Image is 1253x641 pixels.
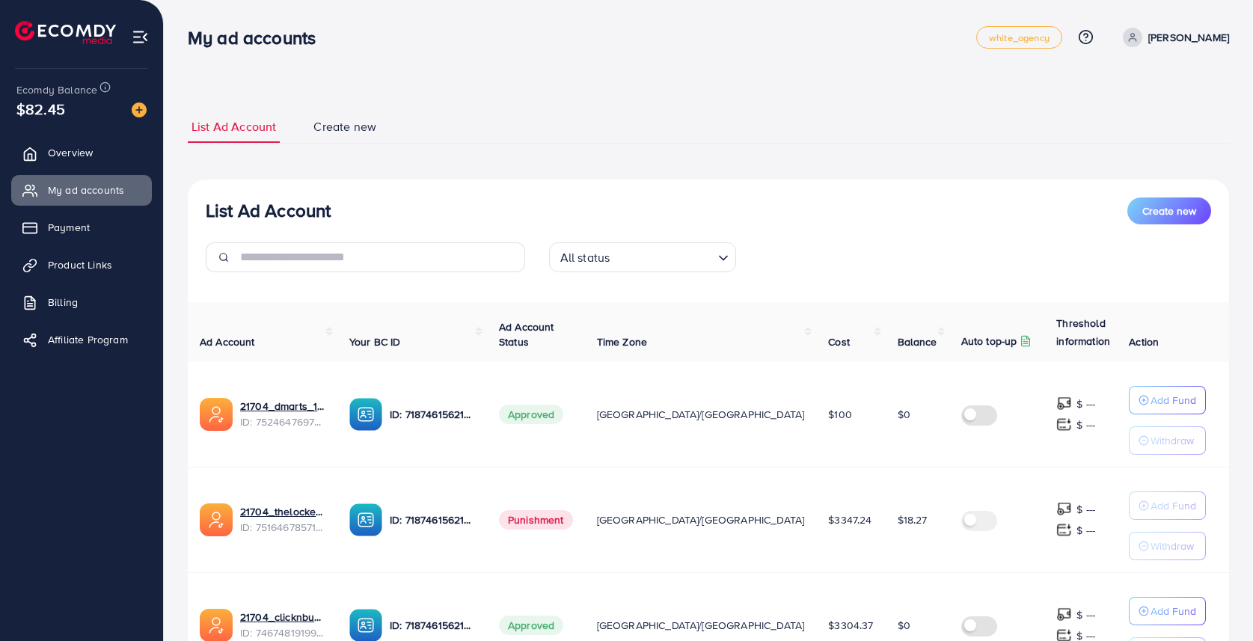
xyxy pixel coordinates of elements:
p: ID: 7187461562175750146 [390,616,475,634]
span: Action [1129,334,1159,349]
button: Add Fund [1129,491,1206,520]
p: [PERSON_NAME] [1148,28,1229,46]
span: Payment [48,220,90,235]
img: ic-ba-acc.ded83a64.svg [349,503,382,536]
span: Punishment [499,510,573,530]
img: top-up amount [1056,522,1072,538]
p: $ --- [1076,606,1095,624]
div: <span class='underline'>21704_dmarts_1751968678379</span></br>7524647697966678024 [240,399,325,429]
span: Create new [1142,203,1196,218]
img: ic-ads-acc.e4c84228.svg [200,398,233,431]
a: Product Links [11,250,152,280]
span: All status [557,247,613,269]
a: Billing [11,287,152,317]
span: ID: 7524647697966678024 [240,414,325,429]
a: Affiliate Program [11,325,152,355]
span: [GEOGRAPHIC_DATA]/[GEOGRAPHIC_DATA] [597,618,805,633]
button: Add Fund [1129,597,1206,625]
span: Product Links [48,257,112,272]
span: ID: 7516467857187029008 [240,520,325,535]
p: Threshold information [1056,314,1130,350]
img: logo [15,21,116,44]
img: top-up amount [1056,417,1072,432]
img: top-up amount [1056,501,1072,517]
button: Withdraw [1129,532,1206,560]
span: white_agency [989,33,1050,43]
span: Create new [313,118,376,135]
span: Time Zone [597,334,647,349]
img: ic-ba-acc.ded83a64.svg [349,398,382,431]
p: Add Fund [1151,602,1196,620]
span: Ecomdy Balance [16,82,97,97]
div: <span class='underline'>21704_thelocketlab_1750064069407</span></br>7516467857187029008 [240,504,325,535]
span: $0 [898,407,910,422]
span: Overview [48,145,93,160]
button: Create new [1127,197,1211,224]
a: [PERSON_NAME] [1117,28,1229,47]
span: List Ad Account [192,118,276,135]
h3: My ad accounts [188,27,328,49]
p: ID: 7187461562175750146 [390,511,475,529]
span: Your BC ID [349,334,401,349]
span: $82.45 [16,98,65,120]
img: ic-ads-acc.e4c84228.svg [200,503,233,536]
h3: List Ad Account [206,200,331,221]
span: $3347.24 [828,512,871,527]
p: Withdraw [1151,537,1194,555]
span: $0 [898,618,910,633]
img: top-up amount [1056,607,1072,622]
p: $ --- [1076,395,1095,413]
span: Balance [898,334,937,349]
div: Search for option [549,242,736,272]
iframe: Chat [1189,574,1242,630]
span: Cost [828,334,850,349]
span: [GEOGRAPHIC_DATA]/[GEOGRAPHIC_DATA] [597,407,805,422]
span: Approved [499,405,563,424]
p: Add Fund [1151,391,1196,409]
span: $3304.37 [828,618,873,633]
a: Payment [11,212,152,242]
img: menu [132,28,149,46]
span: My ad accounts [48,183,124,197]
a: 21704_clicknbuypk_1738658630816 [240,610,325,625]
p: $ --- [1076,416,1095,434]
span: Approved [499,616,563,635]
span: Ad Account [200,334,255,349]
p: Auto top-up [961,332,1017,350]
span: Billing [48,295,78,310]
img: top-up amount [1056,396,1072,411]
span: [GEOGRAPHIC_DATA]/[GEOGRAPHIC_DATA] [597,512,805,527]
a: 21704_dmarts_1751968678379 [240,399,325,414]
button: Withdraw [1129,426,1206,455]
a: 21704_thelocketlab_1750064069407 [240,504,325,519]
span: $100 [828,407,852,422]
p: $ --- [1076,521,1095,539]
p: Add Fund [1151,497,1196,515]
p: $ --- [1076,500,1095,518]
img: image [132,102,147,117]
div: <span class='underline'>21704_clicknbuypk_1738658630816</span></br>7467481919945572369 [240,610,325,640]
button: Add Fund [1129,386,1206,414]
p: Withdraw [1151,432,1194,450]
span: Ad Account Status [499,319,554,349]
a: Overview [11,138,152,168]
input: Search for option [614,244,711,269]
span: ID: 7467481919945572369 [240,625,325,640]
p: ID: 7187461562175750146 [390,405,475,423]
span: Affiliate Program [48,332,128,347]
a: white_agency [976,26,1062,49]
a: My ad accounts [11,175,152,205]
span: $18.27 [898,512,928,527]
